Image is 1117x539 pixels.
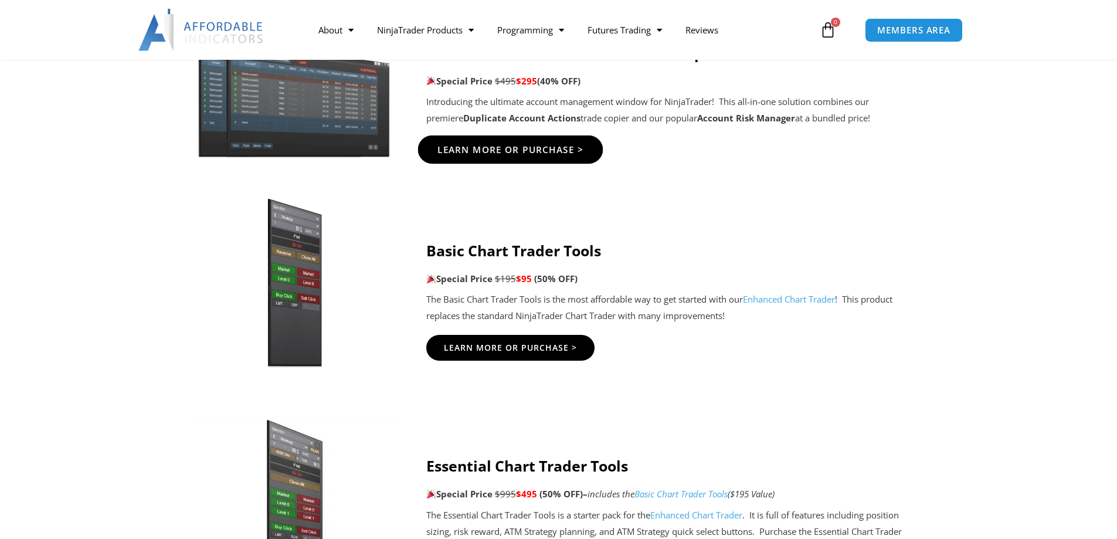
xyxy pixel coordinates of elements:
a: 0 [802,13,854,47]
a: NinjaTrader Products [365,16,485,43]
span: Learn More Or Purchase > [444,344,577,352]
span: $295 [516,75,537,87]
span: $95 [516,273,532,284]
img: LogoAI | Affordable Indicators – NinjaTrader [138,9,264,51]
a: Programming [485,16,576,43]
img: 🎉 [427,274,436,283]
strong: Account Risk Manager [697,112,795,124]
a: Learn More Or Purchase > [417,135,603,164]
span: (50% OFF) [539,488,583,500]
img: Screenshot 2024-11-20 151221 | Affordable Indicators – NinjaTrader [192,35,397,160]
strong: Special Price [426,75,493,87]
img: BasicTools | Affordable Indicators – NinjaTrader [192,195,397,371]
a: Basic Chart Trader Tools [634,488,728,500]
a: Reviews [674,16,730,43]
strong: Duplicate Account Actions [463,112,580,124]
a: MEMBERS AREA [865,18,963,42]
a: Learn More Or Purchase > [426,335,595,361]
span: – [583,488,588,500]
img: 🎉 [427,76,436,85]
strong: Special Price [426,488,493,500]
span: $195 [495,273,516,284]
nav: Menu [307,16,817,43]
strong: Basic Chart Trader Tools [426,240,601,260]
span: Learn More Or Purchase > [437,145,583,154]
span: (50% OFF) [534,273,578,284]
i: includes the ($195 Value) [588,488,775,500]
p: Introducing the ultimate account management window for NinjaTrader! This all-in-one solution comb... [426,94,925,127]
img: 🎉 [427,490,436,499]
a: About [307,16,365,43]
p: The Basic Chart Trader Tools is the most affordable way to get started with our ! This product re... [426,291,925,324]
a: Enhanced Chart Trader [743,293,835,305]
span: $495 [516,488,537,500]
a: Futures Trading [576,16,674,43]
span: $995 [495,488,516,500]
strong: Special Price [426,273,493,284]
b: (40% OFF) [537,75,580,87]
span: 0 [831,18,840,27]
strong: Essential Chart Trader Tools [426,456,628,476]
span: $495 [495,75,516,87]
span: MEMBERS AREA [877,26,950,35]
a: Enhanced Chart Trader [650,509,742,521]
